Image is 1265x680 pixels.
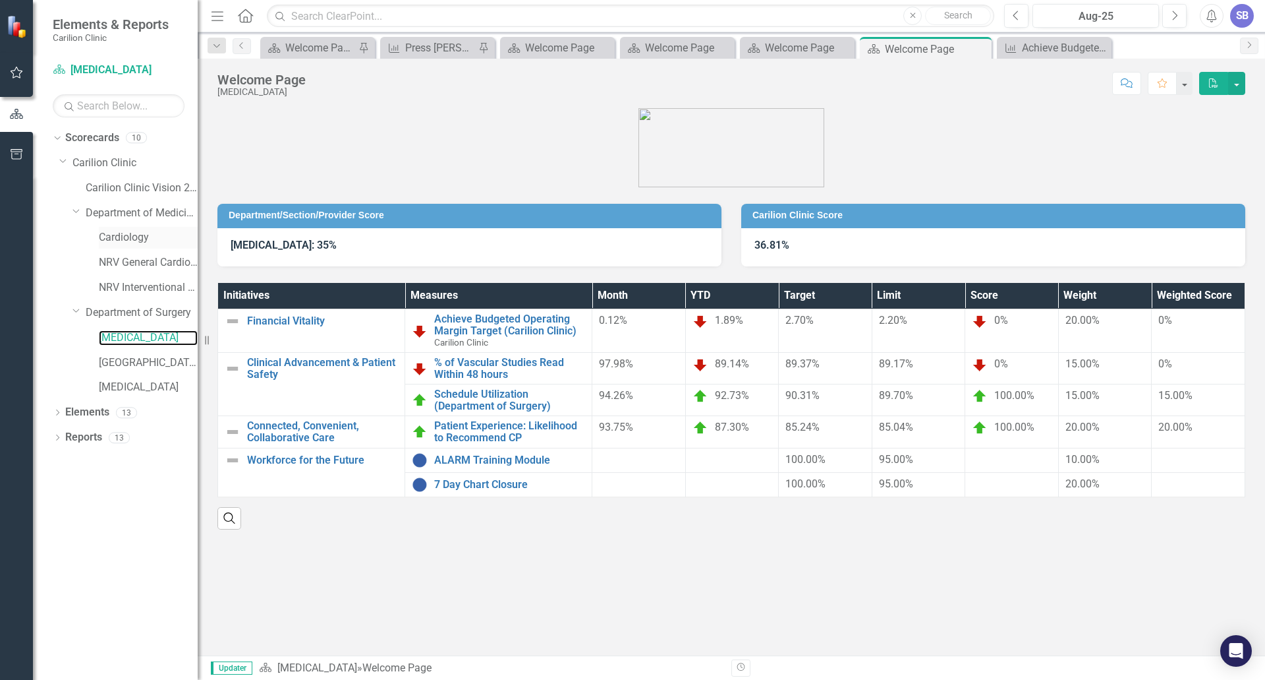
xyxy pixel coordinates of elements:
[53,94,184,117] input: Search Below...
[65,430,102,445] a: Reports
[405,385,592,416] td: Double-Click to Edit Right Click for Context Menu
[405,309,592,353] td: Double-Click to Edit Right Click for Context Menu
[623,40,731,56] a: Welcome Page
[405,353,592,385] td: Double-Click to Edit Right Click for Context Menu
[405,416,592,448] td: Double-Click to Edit Right Click for Context Menu
[944,10,972,20] span: Search
[692,420,708,436] img: On Target
[259,661,721,676] div: »
[211,662,252,675] span: Updater
[99,355,198,371] a: [GEOGRAPHIC_DATA]
[645,40,731,56] div: Welcome Page
[267,5,994,28] input: Search ClearPoint...
[879,478,913,490] span: 95.00%
[434,357,585,380] a: % of Vascular Studies Read Within 48 hours
[65,405,109,420] a: Elements
[785,478,826,490] span: 100.00%
[277,662,357,674] a: [MEDICAL_DATA]
[525,40,611,56] div: Welcome Page
[405,472,592,497] td: Double-Click to Edit Right Click for Context Menu
[994,421,1034,434] span: 100.00%
[879,314,907,326] span: 2.20%
[86,206,198,221] a: Department of Medicine
[229,210,715,220] h3: Department/Section/Provider Score
[247,315,398,327] a: Financial Vitality
[785,421,820,433] span: 85.24%
[1220,635,1252,667] div: Open Intercom Messenger
[285,40,355,56] div: Welcome Page
[405,40,475,56] div: Press [PERSON_NAME]: Friendliness & courtesy of care provider
[715,421,749,434] span: 87.30%
[879,421,913,433] span: 85.04%
[126,133,147,144] div: 10
[218,416,405,448] td: Double-Click to Edit Right Click for Context Menu
[972,388,988,404] img: On Target
[1065,453,1100,466] span: 10.00%
[1065,421,1100,433] span: 20.00%
[879,453,913,466] span: 95.00%
[218,309,405,353] td: Double-Click to Edit Right Click for Context Menu
[785,389,820,402] span: 90.31%
[383,40,475,56] a: Press [PERSON_NAME]: Friendliness & courtesy of care provider
[434,454,585,466] a: ALARM Training Module
[434,313,585,336] a: Achieve Budgeted Operating Margin Target (Carilion Clinic)
[99,255,198,270] a: NRV General Cardiology
[217,87,306,97] div: [MEDICAL_DATA]
[225,361,240,377] img: Not Defined
[599,389,633,402] span: 94.26%
[785,453,826,466] span: 100.00%
[264,40,355,56] a: Welcome Page
[434,420,585,443] a: Patient Experience: Likelihood to Recommend CP
[692,357,708,373] img: Below Plan
[231,239,337,251] strong: [MEDICAL_DATA]: 35%
[1000,40,1108,56] a: Achieve Budgeted Operating Margin Target (Carilion Clinic)
[218,448,405,497] td: Double-Click to Edit Right Click for Context Menu
[116,407,137,418] div: 13
[599,314,627,326] span: 0.12%
[405,448,592,472] td: Double-Click to Edit Right Click for Context Menu
[1065,314,1100,326] span: 20.00%
[53,32,169,43] small: Carilion Clinic
[217,73,306,87] div: Welcome Page
[1158,357,1172,370] span: 0%
[885,41,988,57] div: Welcome Page
[109,432,130,443] div: 13
[1230,4,1254,28] div: SB
[247,420,398,443] a: Connected, Convenient, Collaborative Care
[225,452,240,468] img: Not Defined
[412,424,428,440] img: On Target
[692,313,708,329] img: Below Plan
[412,477,428,493] img: No Information
[225,313,240,329] img: Not Defined
[99,230,198,245] a: Cardiology
[1022,40,1108,56] div: Achieve Budgeted Operating Margin Target (Carilion Clinic)
[412,452,428,468] img: No Information
[1037,9,1154,24] div: Aug-25
[879,389,913,402] span: 89.70%
[434,479,585,491] a: 7 Day Chart Closure
[752,210,1239,220] h3: Carilion Clinic Score
[754,239,789,251] strong: 36.81%
[86,305,198,321] a: Department of Surgery
[972,313,988,329] img: Below Plan
[434,388,585,412] a: Schedule Utilization (Department of Surgery)
[65,131,119,146] a: Scorecards
[715,389,749,402] span: 92.73%
[785,357,820,370] span: 89.37%
[972,420,988,436] img: On Target
[1065,357,1100,370] span: 15.00%
[1158,314,1172,326] span: 0%
[743,40,851,56] a: Welcome Page
[1032,4,1159,28] button: Aug-25
[1065,389,1100,402] span: 15.00%
[99,380,198,395] a: [MEDICAL_DATA]
[765,40,851,56] div: Welcome Page
[218,353,405,416] td: Double-Click to Edit Right Click for Context Menu
[715,314,743,326] span: 1.89%
[247,454,398,466] a: Workforce for the Future
[1065,478,1100,490] span: 20.00%
[994,389,1034,402] span: 100.00%
[434,337,488,348] span: Carilion Clinic
[638,108,824,187] img: carilion%20clinic%20logo%202.0.png
[362,662,432,674] div: Welcome Page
